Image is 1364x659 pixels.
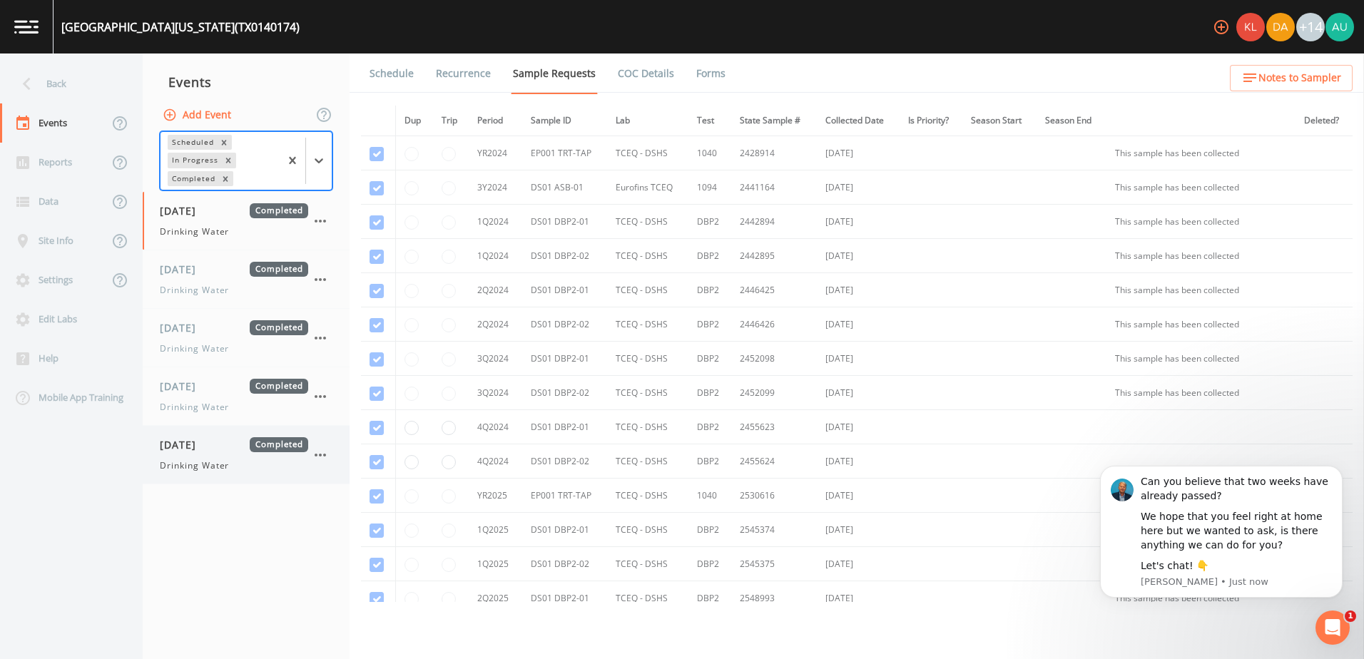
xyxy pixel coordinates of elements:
[434,53,493,93] a: Recurrence
[607,342,688,376] td: TCEQ - DSHS
[688,547,731,581] td: DBP2
[817,136,900,170] td: [DATE]
[731,479,816,513] td: 2530616
[1296,13,1325,41] div: +14
[1258,69,1341,87] span: Notes to Sampler
[522,444,607,479] td: DS01 DBP2-02
[469,273,521,307] td: 2Q2024
[607,376,688,410] td: TCEQ - DSHS
[469,106,521,136] th: Period
[731,307,816,342] td: 2446426
[1106,170,1296,205] td: This sample has been collected
[143,64,350,100] div: Events
[731,136,816,170] td: 2428914
[607,273,688,307] td: TCEQ - DSHS
[522,307,607,342] td: DS01 DBP2-02
[143,192,350,250] a: [DATE]CompletedDrinking Water
[522,106,607,136] th: Sample ID
[469,170,521,205] td: 3Y2024
[1236,13,1266,41] div: Kler Teran
[511,53,598,94] a: Sample Requests
[817,513,900,547] td: [DATE]
[607,479,688,513] td: TCEQ - DSHS
[1236,13,1265,41] img: 9c4450d90d3b8045b2e5fa62e4f92659
[469,479,521,513] td: YR2025
[522,479,607,513] td: EP001 TRT-TAP
[160,102,237,128] button: Add Event
[817,410,900,444] td: [DATE]
[250,262,308,277] span: Completed
[688,342,731,376] td: DBP2
[607,205,688,239] td: TCEQ - DSHS
[160,379,206,394] span: [DATE]
[160,320,206,335] span: [DATE]
[731,410,816,444] td: 2455623
[817,106,900,136] th: Collected Date
[731,376,816,410] td: 2452099
[220,153,236,168] div: Remove In Progress
[731,106,816,136] th: State Sample #
[1325,13,1354,41] img: 12eab8baf8763a7aaab4b9d5825dc6f3
[469,307,521,342] td: 2Q2024
[688,273,731,307] td: DBP2
[396,106,433,136] th: Dup
[900,106,963,136] th: Is Priority?
[688,581,731,615] td: DBP2
[469,342,521,376] td: 3Q2024
[1345,611,1356,622] span: 1
[143,250,350,309] a: [DATE]CompletedDrinking Water
[143,309,350,367] a: [DATE]CompletedDrinking Water
[607,106,688,136] th: Lab
[731,170,816,205] td: 2441164
[433,106,469,136] th: Trip
[168,135,216,150] div: Scheduled
[469,410,521,444] td: 4Q2024
[688,444,731,479] td: DBP2
[1266,13,1295,41] img: a84961a0472e9debc750dd08a004988d
[469,376,521,410] td: 3Q2024
[694,53,728,93] a: Forms
[160,225,229,238] span: Drinking Water
[160,284,229,297] span: Drinking Water
[522,376,607,410] td: DS01 DBP2-02
[218,171,233,186] div: Remove Completed
[61,19,300,36] div: [GEOGRAPHIC_DATA][US_STATE] (TX0140174)
[607,444,688,479] td: TCEQ - DSHS
[522,547,607,581] td: DS01 DBP2-02
[522,136,607,170] td: EP001 TRT-TAP
[607,581,688,615] td: TCEQ - DSHS
[469,547,521,581] td: 1Q2025
[607,239,688,273] td: TCEQ - DSHS
[1106,136,1296,170] td: This sample has been collected
[250,203,308,218] span: Completed
[1106,376,1296,410] td: This sample has been collected
[522,170,607,205] td: DS01 ASB-01
[731,513,816,547] td: 2545374
[817,581,900,615] td: [DATE]
[817,444,900,479] td: [DATE]
[817,547,900,581] td: [DATE]
[522,342,607,376] td: DS01 DBP2-01
[817,376,900,410] td: [DATE]
[1266,13,1296,41] div: David Weber
[522,273,607,307] td: DS01 DBP2-01
[731,273,816,307] td: 2446425
[250,320,308,335] span: Completed
[143,367,350,426] a: [DATE]CompletedDrinking Water
[1230,65,1353,91] button: Notes to Sampler
[607,307,688,342] td: TCEQ - DSHS
[688,106,731,136] th: Test
[731,581,816,615] td: 2548993
[168,153,220,168] div: In Progress
[469,444,521,479] td: 4Q2024
[616,53,676,93] a: COC Details
[1296,106,1353,136] th: Deleted?
[160,262,206,277] span: [DATE]
[607,136,688,170] td: TCEQ - DSHS
[469,205,521,239] td: 1Q2024
[731,239,816,273] td: 2442895
[160,342,229,355] span: Drinking Water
